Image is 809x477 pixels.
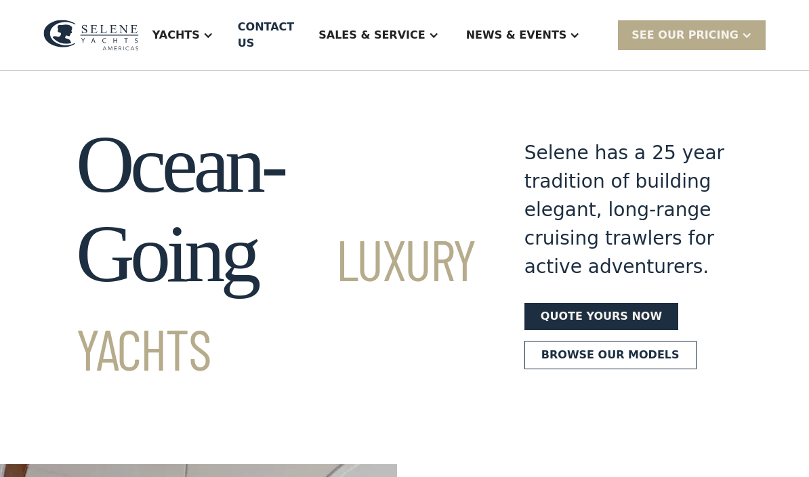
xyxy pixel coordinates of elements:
[139,8,227,62] div: Yachts
[152,27,200,43] div: Yachts
[76,224,476,382] span: Luxury Yachts
[524,341,697,369] a: Browse our models
[318,27,425,43] div: Sales & Service
[305,8,452,62] div: Sales & Service
[453,8,594,62] div: News & EVENTS
[631,27,739,43] div: SEE Our Pricing
[524,139,733,281] div: Selene has a 25 year tradition of building elegant, long-range cruising trawlers for active adven...
[466,27,567,43] div: News & EVENTS
[524,303,678,330] a: Quote yours now
[76,120,476,388] h1: Ocean-Going
[238,19,294,51] div: Contact US
[43,20,139,51] img: logo
[618,20,766,49] div: SEE Our Pricing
